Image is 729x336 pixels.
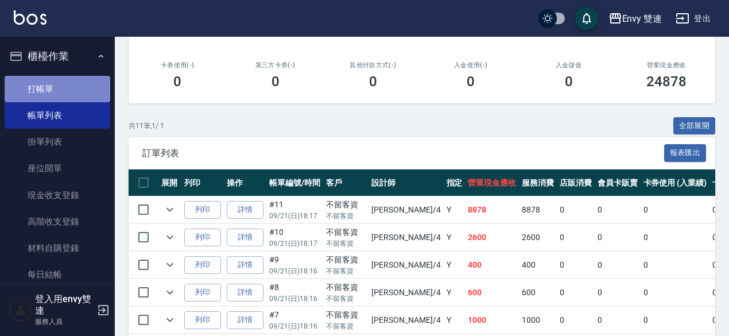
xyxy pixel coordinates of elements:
button: 全部展開 [673,117,716,135]
th: 服務消費 [519,169,557,196]
h3: 0 [173,74,181,90]
td: Y [444,224,466,251]
p: 不留客資 [326,211,366,221]
p: 共 11 筆, 1 / 1 [129,121,164,131]
h3: 0 [272,74,280,90]
td: Y [444,279,466,306]
td: 0 [595,196,641,223]
p: 09/21 (日) 18:16 [269,321,320,331]
img: Logo [14,10,46,25]
th: 列印 [181,169,224,196]
td: 0 [557,279,595,306]
td: 0 [641,279,710,306]
th: 營業現金應收 [465,169,519,196]
img: Person [9,299,32,322]
td: 400 [519,252,557,279]
h2: 其他付款方式(-) [338,61,408,69]
p: 不留客資 [326,266,366,276]
th: 帳單編號/時間 [266,169,323,196]
th: 展開 [158,169,181,196]
button: expand row [161,284,179,301]
td: 0 [557,224,595,251]
td: 0 [595,307,641,334]
a: 詳情 [227,229,263,246]
td: 8878 [519,196,557,223]
a: 每日結帳 [5,261,110,288]
td: 1000 [519,307,557,334]
button: 列印 [184,201,221,219]
h3: 0 [565,74,573,90]
td: 600 [465,279,519,306]
td: [PERSON_NAME] /4 [369,279,443,306]
h2: 營業現金應收 [631,61,701,69]
td: #7 [266,307,323,334]
td: 2600 [465,224,519,251]
button: 列印 [184,284,221,302]
th: 設計師 [369,169,443,196]
h2: 入金使用(-) [436,61,506,69]
a: 掛單列表 [5,129,110,155]
p: 09/21 (日) 18:16 [269,293,320,304]
button: expand row [161,201,179,218]
td: 0 [641,307,710,334]
button: 列印 [184,229,221,246]
td: 1000 [465,307,519,334]
a: 座位開單 [5,155,110,181]
td: [PERSON_NAME] /4 [369,252,443,279]
a: 詳情 [227,201,263,219]
th: 操作 [224,169,266,196]
div: 不留客資 [326,309,366,321]
td: [PERSON_NAME] /4 [369,224,443,251]
button: 報表匯出 [664,144,707,162]
td: 600 [519,279,557,306]
td: [PERSON_NAME] /4 [369,307,443,334]
td: Y [444,196,466,223]
td: #10 [266,224,323,251]
a: 詳情 [227,256,263,274]
button: Envy 雙連 [604,7,667,30]
div: 不留客資 [326,199,366,211]
span: 訂單列表 [142,148,664,159]
td: 0 [557,307,595,334]
button: 列印 [184,256,221,274]
p: 09/21 (日) 18:16 [269,266,320,276]
p: 不留客資 [326,321,366,331]
a: 材料自購登錄 [5,235,110,261]
td: 400 [465,252,519,279]
p: 不留客資 [326,293,366,304]
button: 櫃檯作業 [5,41,110,71]
td: Y [444,252,466,279]
th: 店販消費 [557,169,595,196]
td: 0 [595,224,641,251]
button: expand row [161,256,179,273]
div: 不留客資 [326,281,366,293]
h2: 第三方卡券(-) [240,61,310,69]
td: 8878 [465,196,519,223]
td: 0 [641,252,710,279]
a: 帳單列表 [5,102,110,129]
button: expand row [161,311,179,329]
button: save [575,7,598,30]
th: 客戶 [323,169,369,196]
td: 0 [595,252,641,279]
th: 指定 [444,169,466,196]
a: 詳情 [227,311,263,329]
h2: 卡券使用(-) [142,61,212,69]
h5: 登入用envy雙連 [35,293,94,316]
td: #11 [266,196,323,223]
h3: 0 [369,74,377,90]
h2: 入金儲值 [533,61,603,69]
h3: 0 [467,74,475,90]
td: Y [444,307,466,334]
th: 卡券使用 (入業績) [641,169,710,196]
td: 0 [641,196,710,223]
td: 0 [595,279,641,306]
td: 0 [557,196,595,223]
button: 列印 [184,311,221,329]
td: #9 [266,252,323,279]
td: 2600 [519,224,557,251]
a: 詳情 [227,284,263,302]
td: 0 [557,252,595,279]
p: 不留客資 [326,238,366,249]
div: 不留客資 [326,226,366,238]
